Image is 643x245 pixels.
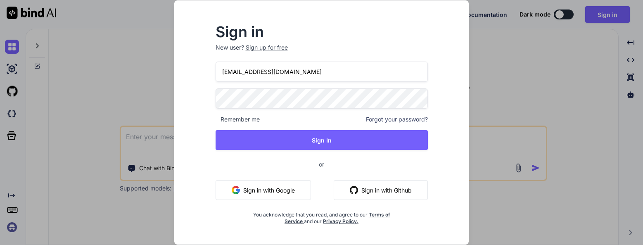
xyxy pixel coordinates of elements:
button: Sign in with Google [216,180,311,200]
button: Sign in with Github [334,180,428,200]
h2: Sign in [216,25,428,38]
div: You acknowledge that you read, and agree to our and our [251,207,392,225]
a: Terms of Service [285,212,390,224]
input: Login or Email [216,62,428,82]
span: or [286,154,357,174]
img: google [232,186,240,194]
a: Privacy Policy. [323,218,358,224]
span: Remember me [216,115,260,124]
div: Sign up for free [246,43,288,52]
button: Sign In [216,130,428,150]
p: New user? [216,43,428,62]
span: Forgot your password? [366,115,428,124]
img: github [350,186,358,194]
